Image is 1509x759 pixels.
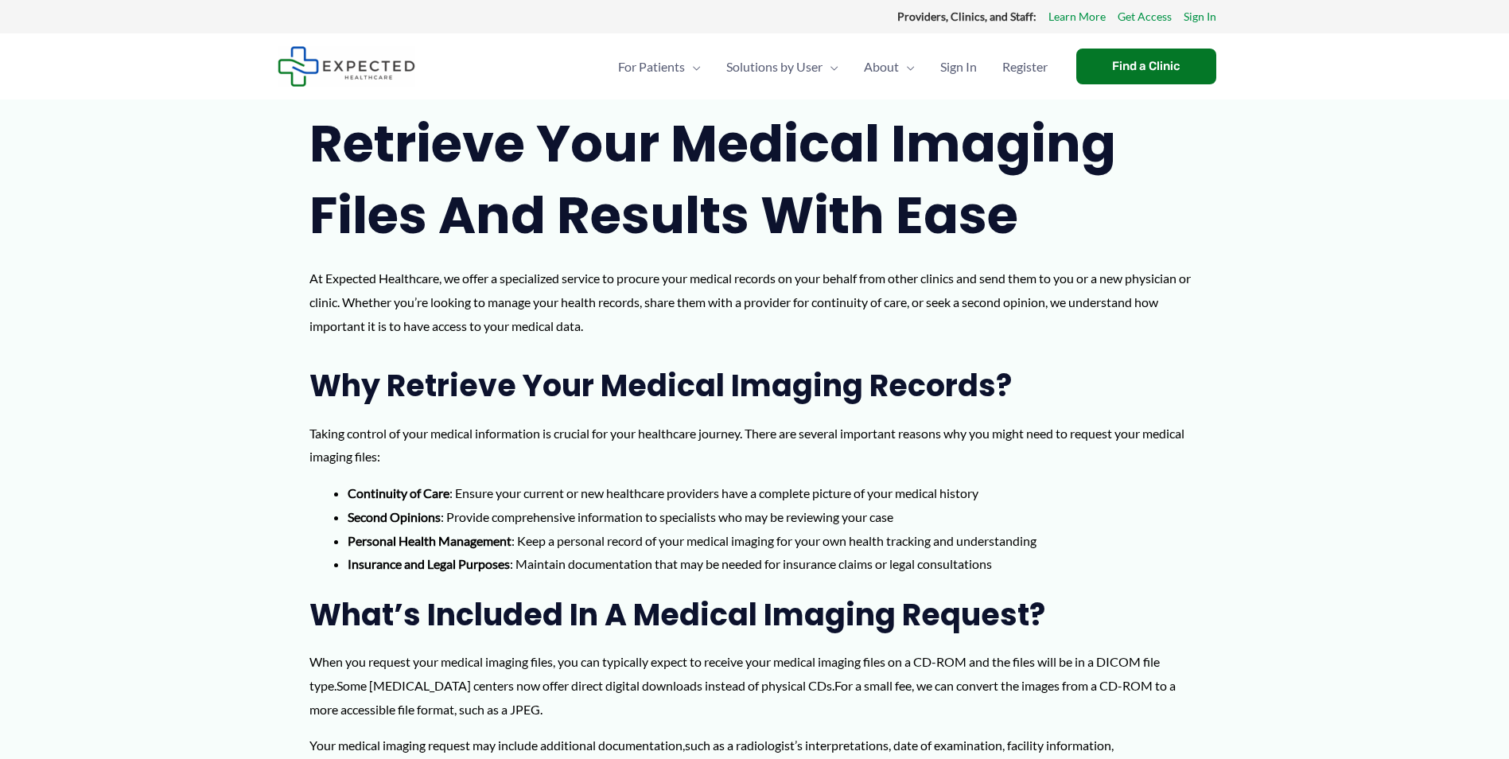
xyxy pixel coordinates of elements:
a: Solutions by UserMenu Toggle [714,39,851,95]
span: About [864,39,899,95]
strong: Personal Health Management [348,533,511,548]
span: Sign In [940,39,977,95]
li: : Ensure your current or new healthcare providers have a complete picture of your medical history [348,481,1200,505]
strong: Providers, Clinics, and Staff: [897,10,1036,23]
a: Get Access [1118,6,1172,27]
h1: Retrieve Your Medical Imaging Files and Results with Ease [309,108,1200,251]
nav: Primary Site Navigation [605,39,1060,95]
a: AboutMenu Toggle [851,39,928,95]
span: Menu Toggle [685,39,701,95]
strong: Second Opinions [348,509,441,524]
p: When you request your medical imaging files, you can typically expect to receive your medical ima... [309,650,1200,721]
a: Sign In [928,39,990,95]
span: such as a r [685,738,741,753]
span: Register [1002,39,1048,95]
a: Learn More [1048,6,1106,27]
li: : Provide comprehensive information to specialists who may be reviewing your case [348,505,1200,529]
a: Register [990,39,1060,95]
h2: What’s Included in a Medical Imaging Request? [309,595,1200,634]
li: : Maintain documentation that may be needed for insurance claims or legal consultations [348,552,1200,576]
span: Solutions by User [726,39,823,95]
strong: Continuity of Care [348,485,449,500]
span: For Patients [618,39,685,95]
span: Menu Toggle [899,39,915,95]
p: Taking control of your medical information is crucial for your healthcare journey. There are seve... [309,422,1200,469]
span: Your medical imaging request may i [309,738,501,753]
p: At Expected Healthcare, we offer a specialized service to procure your medical records on your be... [309,267,1200,337]
span: Some [MEDICAL_DATA] centers now offer direct digital downloads instead of physical CDs. [336,678,834,693]
img: Expected Healthcare Logo - side, dark font, small [278,46,415,87]
a: Sign In [1184,6,1216,27]
h2: Why Retrieve Your Medical Imaging Records? [309,366,1200,405]
span: For a small fee, we can convert the images from a CD-ROM to a more accessible file format, such a... [309,678,1176,717]
li: : Keep a personal record of your medical imaging for your own health tracking and understanding [348,529,1200,553]
span: Menu Toggle [823,39,838,95]
a: For PatientsMenu Toggle [605,39,714,95]
strong: Insurance and Legal Purposes [348,556,510,571]
span: nclude additional documentation, [501,738,685,753]
a: Find a Clinic [1076,49,1216,84]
